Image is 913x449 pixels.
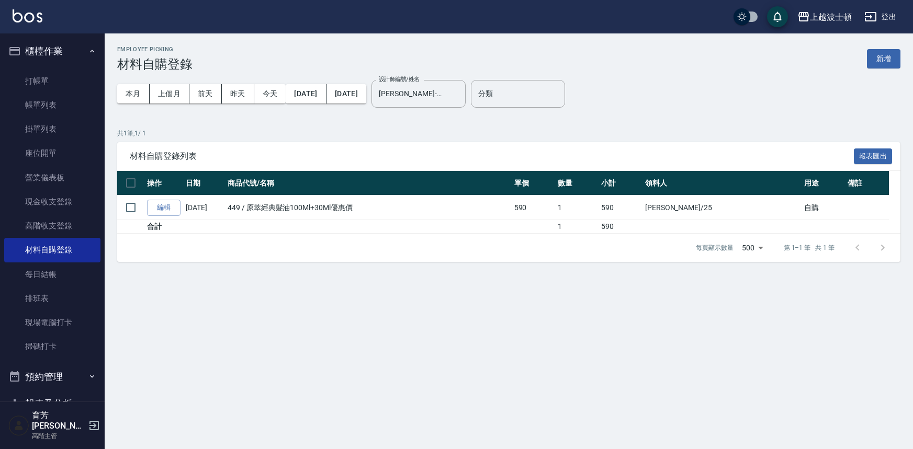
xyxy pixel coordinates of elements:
[802,195,845,220] td: 自購
[4,363,100,390] button: 預約管理
[117,129,900,138] p: 共 1 筆, 1 / 1
[4,390,100,417] button: 報表及分析
[555,220,599,234] td: 1
[867,53,900,63] a: 新增
[784,243,835,252] p: 第 1–1 筆 共 1 筆
[643,171,802,195] th: 領料人
[4,262,100,286] a: 每日結帳
[189,84,222,103] button: 前天
[810,10,852,24] div: 上越波士頓
[326,84,366,103] button: [DATE]
[117,57,193,72] h3: 材料自購登錄
[4,335,100,359] a: 掃碼打卡
[183,171,225,195] th: 日期
[4,69,100,93] a: 打帳單
[4,286,100,310] a: 排班表
[183,195,225,220] td: [DATE]
[379,75,420,83] label: 設計師編號/姓名
[254,84,286,103] button: 今天
[8,415,29,436] img: Person
[867,49,900,68] button: 新增
[696,243,734,252] p: 每頁顯示數量
[286,84,326,103] button: [DATE]
[117,84,150,103] button: 本月
[4,141,100,165] a: 座位開單
[599,171,642,195] th: 小計
[225,195,512,220] td: 449 / 原萃經典髮油100Ml+30Ml優惠價
[767,6,788,27] button: save
[4,93,100,117] a: 帳單列表
[222,84,254,103] button: 昨天
[32,410,85,431] h5: 育芳[PERSON_NAME]
[144,220,183,234] td: 合計
[599,195,642,220] td: 590
[860,7,900,27] button: 登出
[802,171,845,195] th: 用途
[117,46,193,53] h2: Employee Picking
[147,200,181,216] a: 編輯
[150,84,189,103] button: 上個月
[144,171,183,195] th: 操作
[854,151,893,160] a: 報表匯出
[32,431,85,441] p: 高階主管
[225,171,512,195] th: 商品代號/名稱
[13,9,42,22] img: Logo
[845,171,888,195] th: 備註
[793,6,856,28] button: 上越波士頓
[599,220,642,234] td: 590
[4,38,100,65] button: 櫃檯作業
[643,195,802,220] td: [PERSON_NAME] /25
[555,171,599,195] th: 數量
[4,117,100,141] a: 掛單列表
[4,238,100,262] a: 材料自購登錄
[738,234,767,262] div: 500
[4,214,100,238] a: 高階收支登錄
[4,310,100,335] a: 現場電腦打卡
[130,151,854,162] span: 材料自購登錄列表
[555,195,599,220] td: 1
[4,166,100,190] a: 營業儀表板
[512,195,555,220] td: 590
[854,148,893,165] button: 報表匯出
[512,171,555,195] th: 單價
[4,190,100,214] a: 現金收支登錄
